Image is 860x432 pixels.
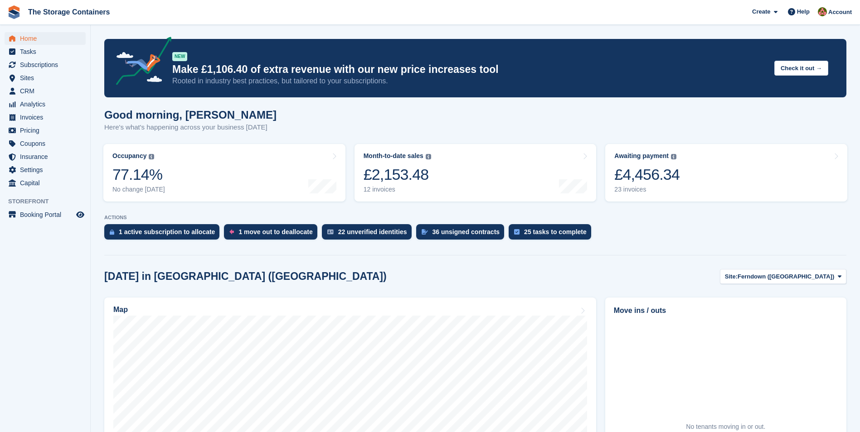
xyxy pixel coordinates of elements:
[5,58,86,71] a: menu
[113,306,128,314] h2: Map
[422,229,428,235] img: contract_signature_icon-13c848040528278c33f63329250d36e43548de30e8caae1d1a13099fd9432cc5.svg
[5,72,86,84] a: menu
[322,224,416,244] a: 22 unverified identities
[614,186,680,193] div: 23 invoices
[20,208,74,221] span: Booking Portal
[614,305,838,316] h2: Move ins / outs
[20,111,74,124] span: Invoices
[104,270,387,283] h2: [DATE] in [GEOGRAPHIC_DATA] ([GEOGRAPHIC_DATA])
[103,144,345,202] a: Occupancy 77.14% No change [DATE]
[20,150,74,163] span: Insurance
[20,32,74,45] span: Home
[172,76,767,86] p: Rooted in industry best practices, but tailored to your subscriptions.
[20,98,74,110] span: Analytics
[229,229,234,235] img: move_outs_to_deallocate_icon-f764333ba52eb49d3ac5e1228854f67142a1ed5810a6f6cc68b1a99e826820c5.svg
[5,150,86,163] a: menu
[5,124,86,137] a: menu
[738,272,834,281] span: Ferndown ([GEOGRAPHIC_DATA])
[75,209,86,220] a: Preview store
[104,109,277,121] h1: Good morning, [PERSON_NAME]
[5,111,86,124] a: menu
[5,163,86,176] a: menu
[5,45,86,58] a: menu
[5,137,86,150] a: menu
[514,229,520,235] img: task-75834270c22a3079a89374b754ae025e5fb1db73e45f91037f5363f120a921f8.svg
[5,32,86,45] a: menu
[238,228,312,235] div: 1 move out to deallocate
[112,152,146,160] div: Occupancy
[172,63,767,76] p: Make £1,106.40 of extra revenue with our new price increases tool
[364,165,431,184] div: £2,153.48
[172,52,187,61] div: NEW
[614,152,669,160] div: Awaiting payment
[104,215,846,221] p: ACTIONS
[20,72,74,84] span: Sites
[524,228,587,235] div: 25 tasks to complete
[725,272,738,281] span: Site:
[110,229,114,235] img: active_subscription_to_allocate_icon-d502201f5373d7db506a760aba3b589e785aa758c864c3986d89f69b8ff3...
[112,186,165,193] div: No change [DATE]
[338,228,407,235] div: 22 unverified identities
[614,165,680,184] div: £4,456.34
[20,163,74,176] span: Settings
[671,154,676,159] img: icon-info-grey-7440780725fd019a000dd9b08b2336e03edf1995a4989e88bcd33f0948082b44.svg
[364,152,423,160] div: Month-to-date sales
[355,144,597,202] a: Month-to-date sales £2,153.48 12 invoices
[364,186,431,193] div: 12 invoices
[149,154,154,159] img: icon-info-grey-7440780725fd019a000dd9b08b2336e03edf1995a4989e88bcd33f0948082b44.svg
[720,269,846,284] button: Site: Ferndown ([GEOGRAPHIC_DATA])
[5,208,86,221] a: menu
[432,228,500,235] div: 36 unsigned contracts
[20,85,74,97] span: CRM
[224,224,321,244] a: 1 move out to deallocate
[104,224,224,244] a: 1 active subscription to allocate
[774,61,828,76] button: Check it out →
[426,154,431,159] img: icon-info-grey-7440780725fd019a000dd9b08b2336e03edf1995a4989e88bcd33f0948082b44.svg
[20,177,74,189] span: Capital
[8,197,90,206] span: Storefront
[818,7,827,16] img: Kirsty Simpson
[752,7,770,16] span: Create
[828,8,852,17] span: Account
[20,137,74,150] span: Coupons
[112,165,165,184] div: 77.14%
[5,177,86,189] a: menu
[20,58,74,71] span: Subscriptions
[416,224,509,244] a: 36 unsigned contracts
[20,45,74,58] span: Tasks
[797,7,810,16] span: Help
[5,85,86,97] a: menu
[104,122,277,133] p: Here's what's happening across your business [DATE]
[119,228,215,235] div: 1 active subscription to allocate
[108,37,172,88] img: price-adjustments-announcement-icon-8257ccfd72463d97f412b2fc003d46551f7dbcb40ab6d574587a9cd5c0d94...
[605,144,847,202] a: Awaiting payment £4,456.34 23 invoices
[20,124,74,137] span: Pricing
[327,229,334,235] img: verify_identity-adf6edd0f0f0b5bbfe63781bf79b02c33cf7c696d77639b501bdc392416b5a36.svg
[686,422,765,432] div: No tenants moving in or out.
[24,5,113,19] a: The Storage Containers
[5,98,86,110] a: menu
[7,5,21,19] img: stora-icon-8386f47178a22dfd0bd8f6a31ec36ba5ce8667c1dd55bd0f319d3a0aa187defe.svg
[509,224,596,244] a: 25 tasks to complete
